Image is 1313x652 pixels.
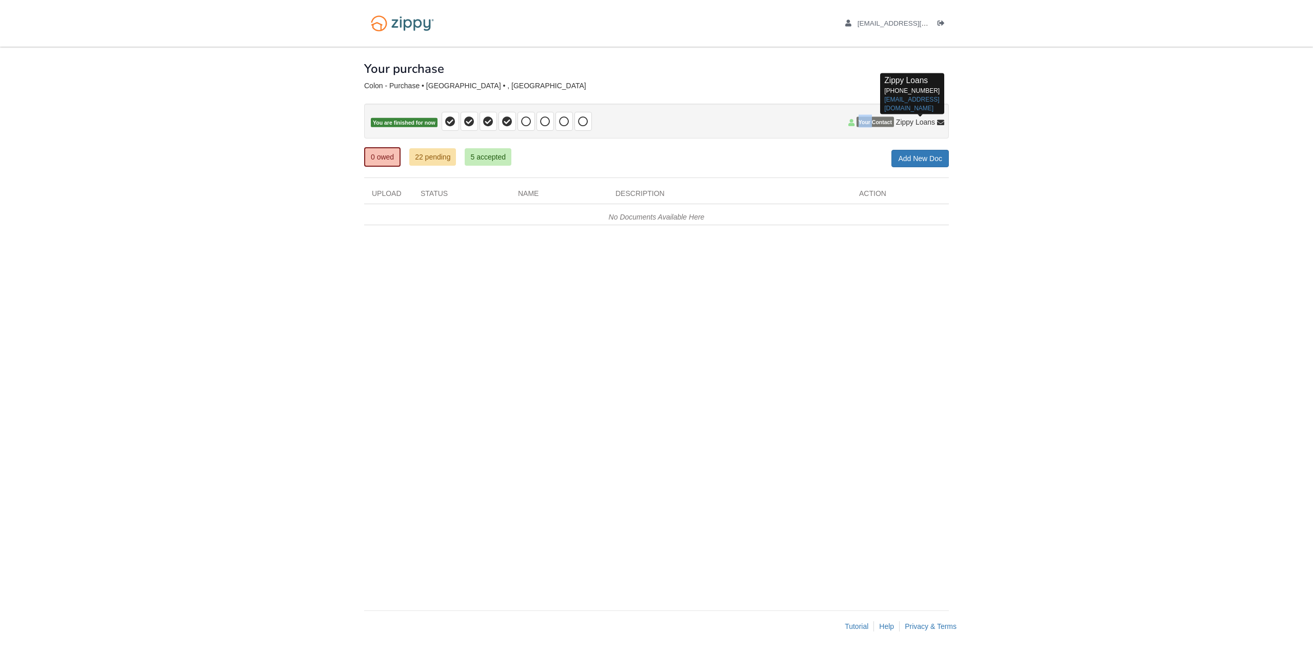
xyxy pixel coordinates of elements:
a: Tutorial [845,622,868,630]
p: [PHONE_NUMBER] [884,75,940,113]
a: 0 owed [364,147,401,167]
span: You are finished for now [371,118,437,128]
a: [EMAIL_ADDRESS][DOMAIN_NAME] [884,95,939,111]
div: Upload [364,188,413,204]
span: Your Contact [857,117,894,127]
em: No Documents Available Here [609,213,705,221]
a: 22 pending [409,148,456,166]
a: 5 accepted [465,148,511,166]
div: Description [608,188,851,204]
img: Logo [364,10,441,36]
span: Zippy Loans [896,117,935,127]
div: Colon - Purchase • [GEOGRAPHIC_DATA] • , [GEOGRAPHIC_DATA] [364,82,949,90]
div: Name [510,188,608,204]
a: Log out [938,19,949,30]
h1: Your purchase [364,62,444,75]
a: Help [879,622,894,630]
div: Action [851,188,949,204]
a: edit profile [845,19,975,30]
a: Add New Doc [891,150,949,167]
div: Status [413,188,510,204]
span: Zippy Loans [884,76,928,85]
span: xloudgaming14@gmail.com [858,19,975,27]
a: Privacy & Terms [905,622,957,630]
